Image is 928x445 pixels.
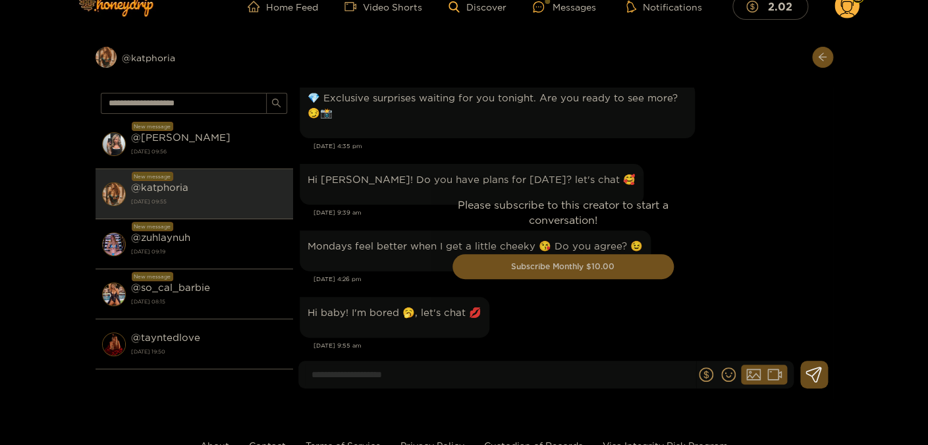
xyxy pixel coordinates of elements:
[131,246,287,257] strong: [DATE] 09:19
[131,132,231,143] strong: @ [PERSON_NAME]
[132,272,173,281] div: New message
[452,197,674,228] p: Please subscribe to this creator to start a conversation!
[131,182,188,193] strong: @ katphoria
[131,296,287,307] strong: [DATE] 08:15
[132,172,173,181] div: New message
[102,232,126,256] img: conversation
[131,282,210,293] strong: @ so_cal_barbie
[131,346,287,357] strong: [DATE] 19:50
[248,1,318,13] a: Home Feed
[131,332,200,343] strong: @ tayntedlove
[449,1,506,13] a: Discover
[812,47,833,68] button: arrow-left
[746,1,765,13] span: dollar
[102,282,126,306] img: conversation
[248,1,266,13] span: home
[96,47,293,68] div: @katphoria
[102,332,126,356] img: conversation
[266,93,287,114] button: search
[131,196,287,207] strong: [DATE] 09:55
[102,132,126,156] img: conversation
[817,52,827,63] span: arrow-left
[271,98,281,109] span: search
[344,1,422,13] a: Video Shorts
[102,182,126,206] img: conversation
[132,222,173,231] div: New message
[344,1,363,13] span: video-camera
[131,145,287,157] strong: [DATE] 09:56
[132,122,173,131] div: New message
[452,254,674,279] button: Subscribe Monthly $10.00
[131,232,190,243] strong: @ zuhlaynuh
